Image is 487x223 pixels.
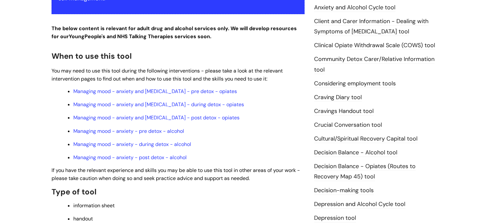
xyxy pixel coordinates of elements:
[314,162,416,181] a: Decision Balance - Opiates (Routes to Recovery Map 45) tool
[314,200,405,209] a: Depression and Alcohol Cycle tool
[314,17,428,36] a: Client and Carer Information - Dealing with Symptoms of [MEDICAL_DATA] tool
[314,107,374,116] a: Cravings Handout tool
[314,93,362,102] a: Craving Diary tool
[73,128,184,134] a: Managing mood - anxiety - pre detox - alcohol
[52,187,96,197] span: Type of tool
[314,41,435,50] a: Clinical Opiate Withdrawal Scale (COWS) tool
[314,121,382,129] a: Crucial Conversation tool
[73,154,187,161] a: Managing mood - anxiety - post detox - alcohol
[314,4,395,12] a: Anxiety and Alcohol Cycle tool
[52,67,283,82] span: You may need to use this tool during the following interventions - please take a look at the rele...
[73,215,93,222] span: handout
[73,88,237,95] a: Managing mood - anxiety and [MEDICAL_DATA] - pre detox - opiates
[73,202,115,209] span: information sheet
[314,55,434,74] a: Community Detox Carer/Relative Information tool
[69,33,107,40] strong: Young
[73,141,191,148] a: Managing mood - anxiety - during detox - alcohol
[52,51,132,61] span: When to use this tool
[314,149,397,157] a: Decision Balance - Alcohol tool
[314,186,374,195] a: Decision-making tools
[73,101,244,108] a: Managing mood - anxiety and [MEDICAL_DATA] - during detox - opiates
[52,25,297,40] strong: The below content is relevant for adult drug and alcohol services only. We will develop resources...
[52,167,300,182] span: If you have the relevant experience and skills you may be able to use this tool in other areas of...
[73,114,239,121] a: Managing mood - anxiety and [MEDICAL_DATA] - post detox - opiates
[314,80,396,88] a: Considering employment tools
[314,135,418,143] a: Cultural/Spiritual Recovery Capital tool
[85,33,105,40] strong: People's
[314,214,356,222] a: Depression tool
